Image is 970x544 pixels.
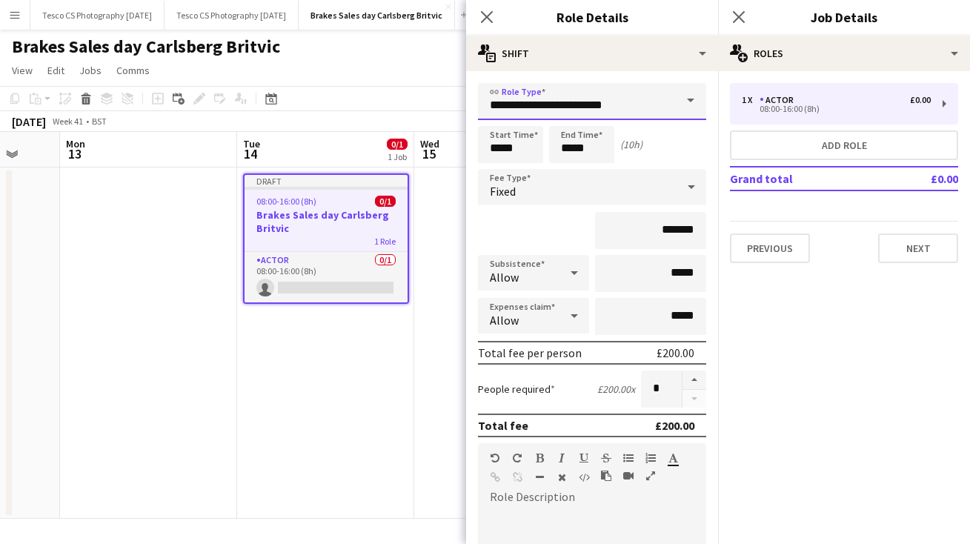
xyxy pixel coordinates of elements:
[49,116,86,127] span: Week 41
[420,137,439,150] span: Wed
[12,114,46,129] div: [DATE]
[490,452,500,464] button: Undo
[512,452,522,464] button: Redo
[256,196,316,207] span: 08:00-16:00 (8h)
[579,452,589,464] button: Underline
[12,64,33,77] span: View
[418,145,439,162] span: 15
[243,137,260,150] span: Tue
[110,61,156,80] a: Comms
[64,145,85,162] span: 13
[668,452,678,464] button: Text Color
[645,470,656,482] button: Fullscreen
[623,470,634,482] button: Insert video
[478,345,582,360] div: Total fee per person
[718,36,970,71] div: Roles
[645,452,656,464] button: Ordered List
[878,233,958,263] button: Next
[47,64,64,77] span: Edit
[73,61,107,80] a: Jobs
[682,371,706,390] button: Increase
[6,61,39,80] a: View
[12,36,280,58] h1: Brakes Sales day Carlsberg Britvic
[388,151,407,162] div: 1 Job
[579,471,589,483] button: HTML Code
[299,1,455,30] button: Brakes Sales day Carlsberg Britvic
[478,418,528,433] div: Total fee
[245,175,408,187] div: Draft
[742,95,760,105] div: 1 x
[730,130,958,160] button: Add role
[92,116,107,127] div: BST
[760,95,800,105] div: Actor
[374,236,396,247] span: 1 Role
[245,208,408,235] h3: Brakes Sales day Carlsberg Britvic
[375,196,396,207] span: 0/1
[466,7,718,27] h3: Role Details
[623,452,634,464] button: Unordered List
[490,270,519,285] span: Allow
[888,167,958,190] td: £0.00
[534,452,545,464] button: Bold
[245,252,408,302] app-card-role: Actor0/108:00-16:00 (8h)
[655,418,694,433] div: £200.00
[557,471,567,483] button: Clear Formatting
[79,64,102,77] span: Jobs
[597,382,635,396] div: £200.00 x
[243,173,409,304] app-job-card: Draft08:00-16:00 (8h)0/1Brakes Sales day Carlsberg Britvic1 RoleActor0/108:00-16:00 (8h)
[490,184,516,199] span: Fixed
[910,95,931,105] div: £0.00
[66,137,85,150] span: Mon
[490,313,519,328] span: Allow
[730,167,888,190] td: Grand total
[620,138,642,151] div: (10h)
[30,1,165,30] button: Tesco CS Photography [DATE]
[116,64,150,77] span: Comms
[41,61,70,80] a: Edit
[730,233,810,263] button: Previous
[718,7,970,27] h3: Job Details
[657,345,694,360] div: £200.00
[601,470,611,482] button: Paste as plain text
[466,36,718,71] div: Shift
[387,139,408,150] span: 0/1
[601,452,611,464] button: Strikethrough
[742,105,931,113] div: 08:00-16:00 (8h)
[165,1,299,30] button: Tesco CS Photography [DATE]
[534,471,545,483] button: Horizontal Line
[241,145,260,162] span: 14
[557,452,567,464] button: Italic
[478,382,555,396] label: People required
